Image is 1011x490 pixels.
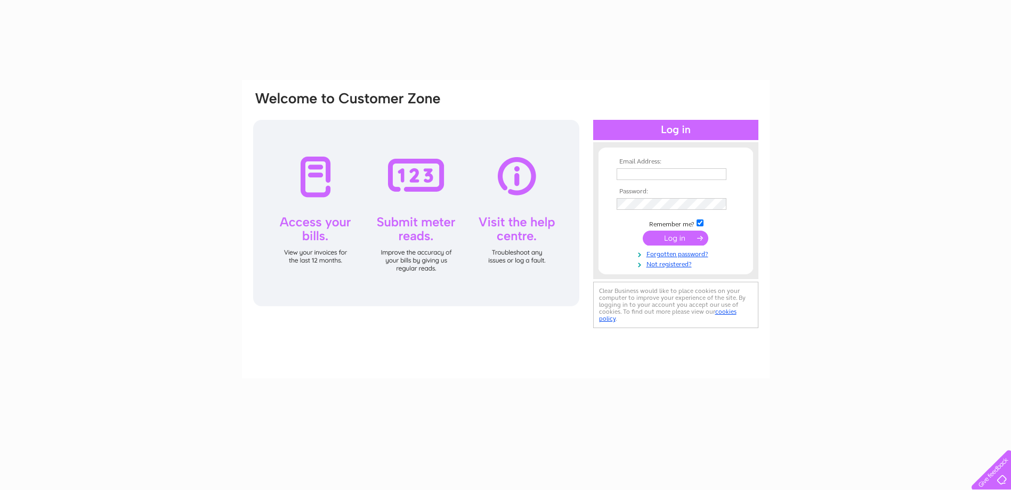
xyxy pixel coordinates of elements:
[599,308,737,322] a: cookies policy
[614,188,738,195] th: Password:
[617,248,738,258] a: Forgotten password?
[617,258,738,268] a: Not registered?
[593,282,758,328] div: Clear Business would like to place cookies on your computer to improve your experience of the sit...
[614,218,738,228] td: Remember me?
[614,158,738,166] th: Email Address:
[643,231,708,246] input: Submit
